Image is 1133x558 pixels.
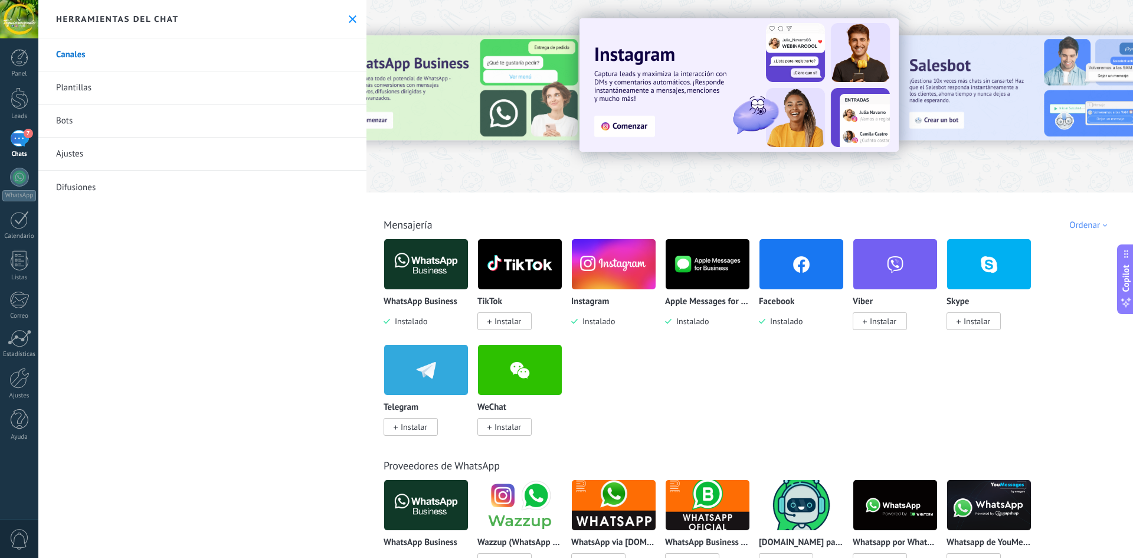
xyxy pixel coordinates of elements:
[947,236,1031,293] img: skype.png
[390,316,427,327] span: Instalado
[2,392,37,400] div: Ajustes
[947,538,1032,548] p: Whatsapp de YouMessages
[2,312,37,320] div: Correo
[477,538,562,548] p: Wazzup (WhatsApp & Instagram)
[665,538,750,548] p: WhatsApp Business API ([GEOGRAPHIC_DATA]) via [DOMAIN_NAME]
[759,538,844,548] p: [DOMAIN_NAME] para WhatsApp
[38,38,366,71] a: Canales
[2,113,37,120] div: Leads
[478,236,562,293] img: logo_main.png
[759,297,794,307] p: Facebook
[666,236,749,293] img: logo_main.png
[853,477,937,534] img: logo_main.png
[2,70,37,78] div: Panel
[947,477,1031,534] img: logo_main.png
[477,344,571,450] div: WeChat
[478,477,562,534] img: logo_main.png
[665,297,750,307] p: Apple Messages for Business
[666,477,749,534] img: logo_main.png
[853,236,937,293] img: viber.png
[1120,265,1132,292] span: Copilot
[38,105,366,138] a: Bots
[384,538,457,548] p: WhatsApp Business
[2,190,36,201] div: WhatsApp
[384,344,477,450] div: Telegram
[672,316,709,327] span: Instalado
[477,239,571,344] div: TikTok
[853,538,938,548] p: Whatsapp por Whatcrm y Telphin
[477,403,506,413] p: WeChat
[495,316,521,327] span: Instalar
[853,239,947,344] div: Viber
[401,422,427,432] span: Instalar
[38,138,366,171] a: Ajustes
[947,239,1040,344] div: Skype
[384,403,418,413] p: Telegram
[665,239,759,344] div: Apple Messages for Business
[384,239,477,344] div: WhatsApp Business
[2,274,37,282] div: Listas
[495,422,521,432] span: Instalar
[572,236,656,293] img: instagram.png
[478,341,562,399] img: wechat.png
[571,297,609,307] p: Instagram
[384,236,468,293] img: logo_main.png
[333,35,585,141] img: Slide 3
[759,236,843,293] img: facebook.png
[579,18,899,152] img: Slide 1
[2,151,37,158] div: Chats
[964,316,990,327] span: Instalar
[578,316,615,327] span: Instalado
[853,297,873,307] p: Viber
[384,341,468,399] img: telegram.png
[2,433,37,441] div: Ayuda
[759,477,843,534] img: logo_main.png
[384,297,457,307] p: WhatsApp Business
[2,351,37,358] div: Estadísticas
[571,538,656,548] p: WhatsApp via [DOMAIN_NAME]
[572,477,656,534] img: logo_main.png
[38,71,366,105] a: Plantillas
[571,239,665,344] div: Instagram
[477,297,502,307] p: TikTok
[2,233,37,240] div: Calendario
[765,316,803,327] span: Instalado
[947,297,969,307] p: Skype
[24,129,33,138] span: 7
[56,14,179,24] h2: Herramientas del chat
[384,459,500,472] a: Proveedores de WhatsApp
[759,239,853,344] div: Facebook
[38,171,366,204] a: Difusiones
[384,477,468,534] img: logo_main.png
[870,316,896,327] span: Instalar
[1069,220,1111,231] div: Ordenar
